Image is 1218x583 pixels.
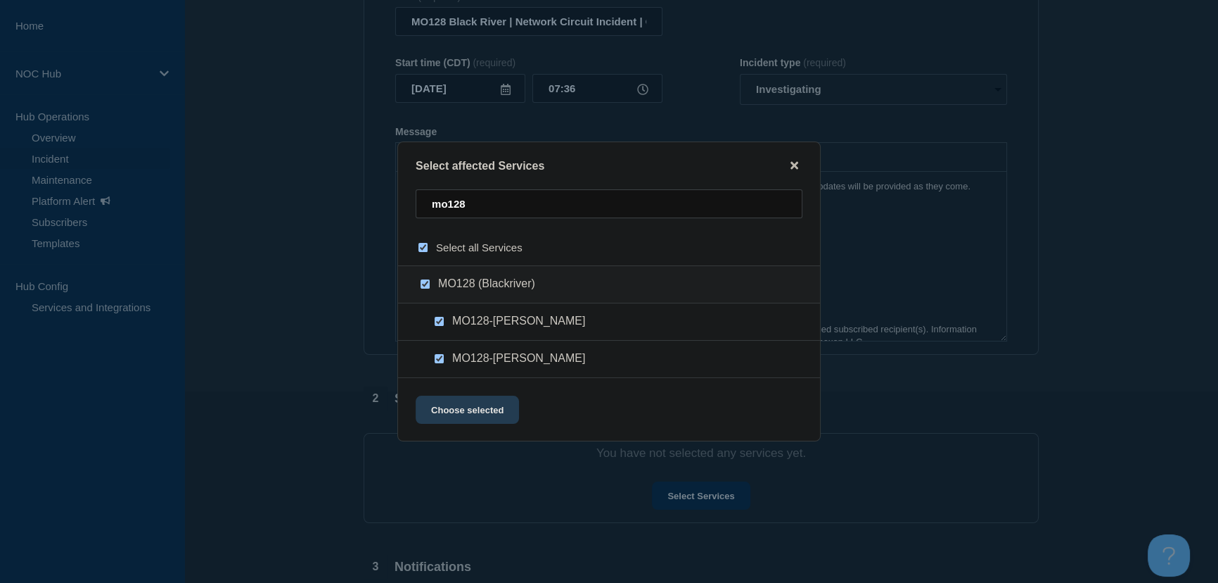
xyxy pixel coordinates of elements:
[452,352,585,366] span: MO128-[PERSON_NAME]
[435,354,444,363] input: MO128-Silva checkbox
[452,315,585,329] span: MO128-[PERSON_NAME]
[421,280,430,289] input: MO128 (Blackriver) checkbox
[398,159,820,173] div: Select affected Services
[436,242,523,253] span: Select all Services
[418,243,428,252] input: select all checkbox
[398,265,820,303] div: MO128 (Blackriver)
[416,396,519,424] button: Choose selected
[786,159,802,173] button: close button
[435,317,444,326] input: MO128-Patterson checkbox
[416,189,802,218] input: Search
